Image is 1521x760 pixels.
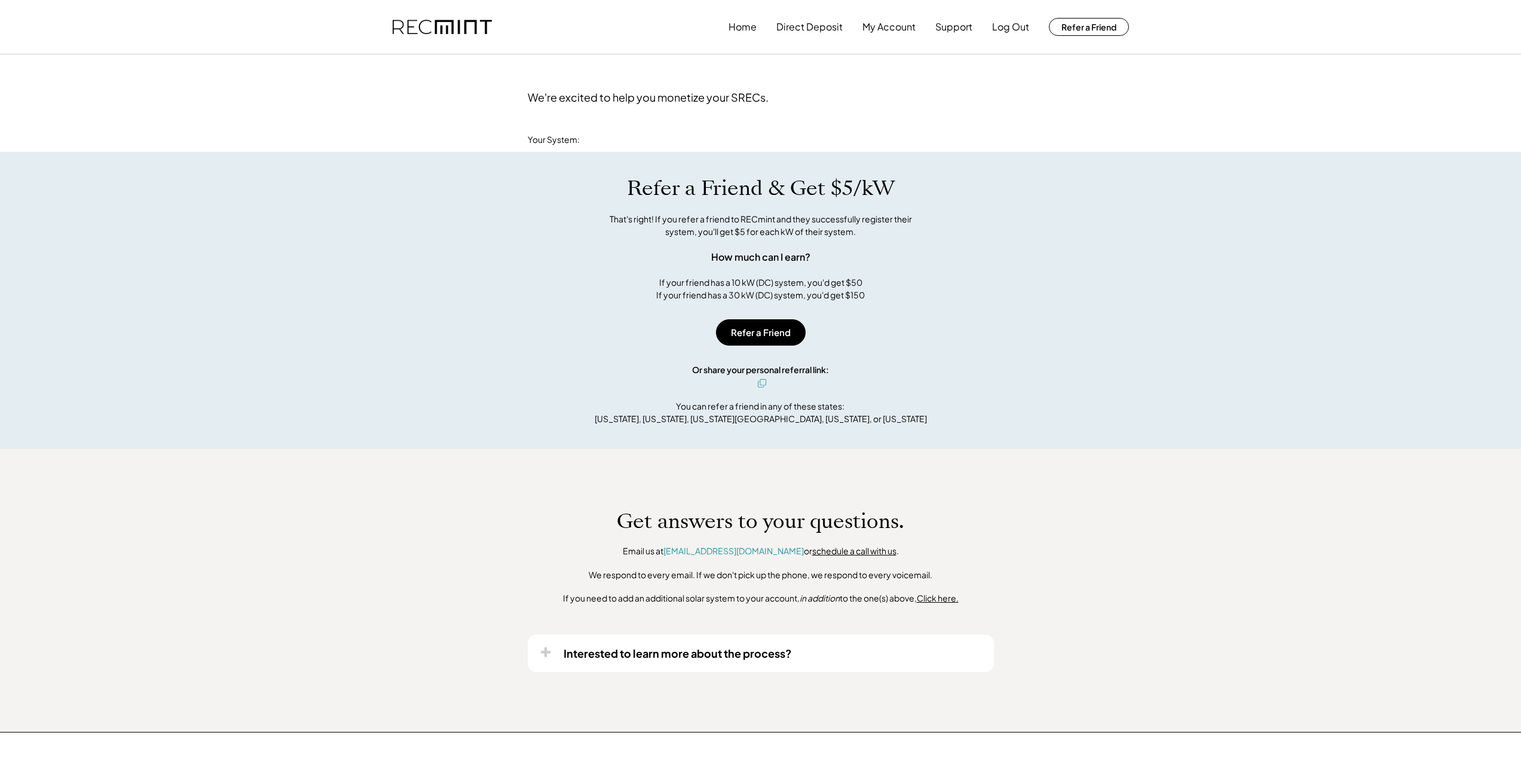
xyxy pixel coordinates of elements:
button: Support [935,15,972,39]
button: Refer a Friend [716,319,806,346]
div: If you need to add an additional solar system to your account, to the one(s) above, [563,593,959,605]
div: We're excited to help you monetize your SRECs. [528,90,769,104]
em: in addition [800,593,840,603]
button: Refer a Friend [1049,18,1129,36]
h1: Refer a Friend & Get $5/kW [627,176,895,201]
button: My Account [862,15,916,39]
u: Click here. [917,593,959,603]
button: click to copy [755,376,769,390]
a: schedule a call with us [812,545,896,556]
div: You can refer a friend in any of these states: [US_STATE], [US_STATE], [US_STATE][GEOGRAPHIC_DATA... [595,400,927,425]
button: Log Out [992,15,1029,39]
img: recmint-logotype%403x.png [393,20,492,35]
button: Home [729,15,757,39]
h1: Get answers to your questions. [617,509,904,534]
div: Or share your personal referral link: [692,364,829,376]
a: [EMAIL_ADDRESS][DOMAIN_NAME] [663,545,804,556]
div: Your System: [528,134,580,146]
button: Direct Deposit [776,15,843,39]
div: If your friend has a 10 kW (DC) system, you'd get $50 If your friend has a 30 kW (DC) system, you... [656,276,865,301]
div: Email us at or . [623,545,899,557]
div: How much can I earn? [711,250,810,264]
div: We respond to every email. If we don't pick up the phone, we respond to every voicemail. [589,569,932,581]
div: That's right! If you refer a friend to RECmint and they successfully register their system, you'l... [596,213,925,238]
div: Interested to learn more about the process? [564,646,792,660]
